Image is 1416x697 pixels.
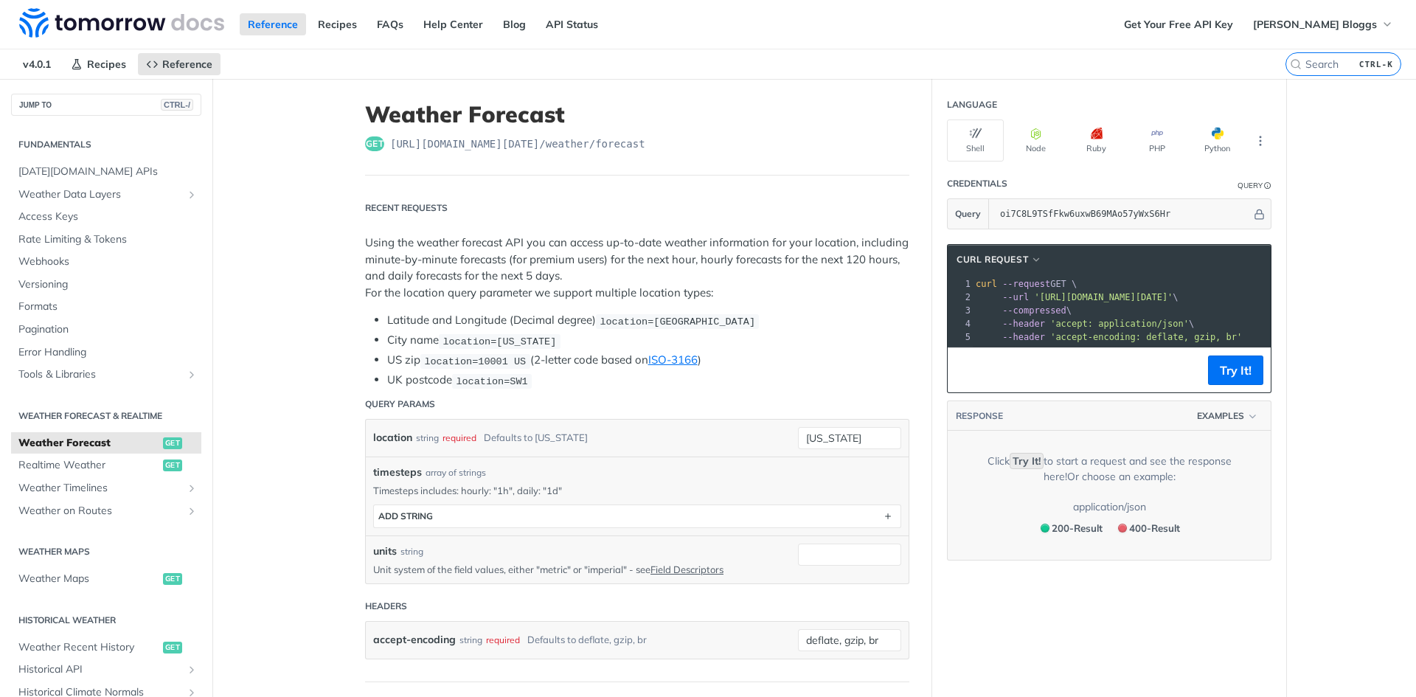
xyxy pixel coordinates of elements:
[1208,356,1263,385] button: Try It!
[1249,130,1271,152] button: More Languages
[1002,292,1029,302] span: --url
[957,253,1028,266] span: cURL Request
[387,372,909,389] li: UK postcode
[1252,207,1267,221] button: Hide
[947,119,1004,162] button: Shell
[18,367,182,382] span: Tools & Libraries
[1290,58,1302,70] svg: Search
[63,53,134,75] a: Recipes
[648,353,698,367] a: ISO-3166
[18,187,182,202] span: Weather Data Layers
[650,564,723,575] a: Field Descriptors
[948,291,973,304] div: 2
[11,454,201,476] a: Realtime Weatherget
[1034,292,1173,302] span: '[URL][DOMAIN_NAME][DATE]'
[442,427,476,448] div: required
[138,53,221,75] a: Reference
[15,53,59,75] span: v4.0.1
[1033,519,1108,538] button: 200200-Result
[390,136,645,151] span: https://api.tomorrow.io/v4/weather/forecast
[11,341,201,364] a: Error Handling
[373,629,456,651] label: accept-encoding
[1050,319,1189,329] span: 'accept: application/json'
[18,254,198,269] span: Webhooks
[18,481,182,496] span: Weather Timelines
[11,184,201,206] a: Weather Data LayersShow subpages for Weather Data Layers
[186,189,198,201] button: Show subpages for Weather Data Layers
[1254,134,1267,148] svg: More ellipsis
[1264,182,1271,190] i: Information
[1007,119,1064,162] button: Node
[11,637,201,659] a: Weather Recent Historyget
[11,319,201,341] a: Pagination
[947,177,1007,190] div: Credentials
[456,375,527,386] span: location=SW1
[955,359,976,381] button: Copy to clipboard
[400,545,423,558] div: string
[87,58,126,71] span: Recipes
[186,664,198,676] button: Show subpages for Historical API
[1010,453,1044,469] code: Try It!
[162,58,212,71] span: Reference
[600,316,755,327] span: location=[GEOGRAPHIC_DATA]
[11,138,201,151] h2: Fundamentals
[1118,524,1127,533] span: 400
[240,13,306,35] a: Reference
[415,13,491,35] a: Help Center
[11,568,201,590] a: Weather Mapsget
[11,614,201,627] h2: Historical Weather
[1238,180,1263,191] div: Query
[18,572,159,586] span: Weather Maps
[976,279,1077,289] span: GET \
[186,369,198,381] button: Show subpages for Tools & Libraries
[365,235,909,301] p: Using the weather forecast API you can access up-to-date weather information for your location, i...
[186,505,198,517] button: Show subpages for Weather on Routes
[1073,499,1146,515] div: application/json
[373,544,397,559] label: units
[976,279,997,289] span: curl
[1197,409,1244,423] span: Examples
[948,277,973,291] div: 1
[365,398,435,411] div: Query Params
[527,629,647,651] div: Defaults to deflate, gzip, br
[11,432,201,454] a: Weather Forecastget
[161,99,193,111] span: CTRL-/
[11,477,201,499] a: Weather TimelinesShow subpages for Weather Timelines
[1129,522,1180,534] span: 400 - Result
[1068,119,1125,162] button: Ruby
[424,356,526,367] span: location=10001 US
[955,409,1004,423] button: RESPONSE
[369,13,412,35] a: FAQs
[970,454,1249,485] div: Click to start a request and see the response here! Or choose an example:
[1116,13,1241,35] a: Get Your Free API Key
[459,629,482,651] div: string
[1002,305,1066,316] span: --compressed
[387,332,909,349] li: City name
[373,427,412,448] label: location
[955,207,981,221] span: Query
[1002,279,1050,289] span: --request
[11,161,201,183] a: [DATE][DOMAIN_NAME] APIs
[948,199,989,229] button: Query
[1128,119,1185,162] button: PHP
[19,8,224,38] img: Tomorrow.io Weather API Docs
[163,437,182,449] span: get
[18,436,159,451] span: Weather Forecast
[374,505,900,527] button: ADD string
[1111,519,1185,538] button: 400400-Result
[18,232,198,247] span: Rate Limiting & Tokens
[18,299,198,314] span: Formats
[484,427,588,448] div: Defaults to [US_STATE]
[993,199,1252,229] input: apikey
[976,319,1194,329] span: \
[1253,18,1377,31] span: [PERSON_NAME] Bloggs
[186,482,198,494] button: Show subpages for Weather Timelines
[976,305,1072,316] span: \
[11,659,201,681] a: Historical APIShow subpages for Historical API
[416,427,439,448] div: string
[163,460,182,471] span: get
[1245,13,1401,35] button: [PERSON_NAME] Bloggs
[11,409,201,423] h2: Weather Forecast & realtime
[163,642,182,653] span: get
[18,345,198,360] span: Error Handling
